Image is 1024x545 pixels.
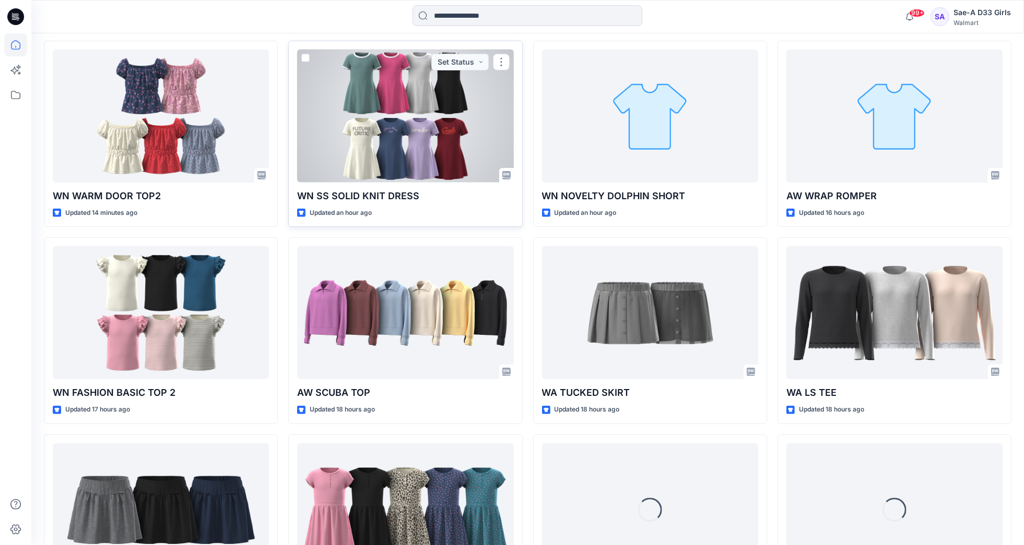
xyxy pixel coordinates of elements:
[931,7,949,26] div: SA
[53,246,269,379] a: WN FASHION BASIC TOP 2
[297,50,513,183] a: WN SS SOLID KNIT DRESS
[297,246,513,379] a: AW SCUBA TOP
[310,404,375,415] p: Updated 18 hours ago
[542,189,758,203] p: WN NOVELTY DOLPHIN SHORT
[954,19,1011,27] div: Walmart
[53,50,269,183] a: WN WARM DOOR TOP2
[297,189,513,203] p: WN SS SOLID KNIT DRESS
[954,6,1011,19] div: Sae-A D33 Girls
[555,208,617,219] p: Updated an hour ago
[310,208,372,219] p: Updated an hour ago
[542,246,758,379] a: WA TUCKED SKIRT
[909,9,925,17] span: 99+
[53,189,269,203] p: WN WARM DOOR TOP2
[53,385,269,400] p: WN FASHION BASIC TOP 2
[799,208,864,219] p: Updated 16 hours ago
[786,50,1003,183] a: AW WRAP ROMPER
[555,404,620,415] p: Updated 18 hours ago
[542,50,758,183] a: WN NOVELTY DOLPHIN SHORT
[65,208,137,219] p: Updated 14 minutes ago
[297,385,513,400] p: AW SCUBA TOP
[786,189,1003,203] p: AW WRAP ROMPER
[542,385,758,400] p: WA TUCKED SKIRT
[799,404,864,415] p: Updated 18 hours ago
[786,385,1003,400] p: WA LS TEE
[786,246,1003,379] a: WA LS TEE
[65,404,130,415] p: Updated 17 hours ago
